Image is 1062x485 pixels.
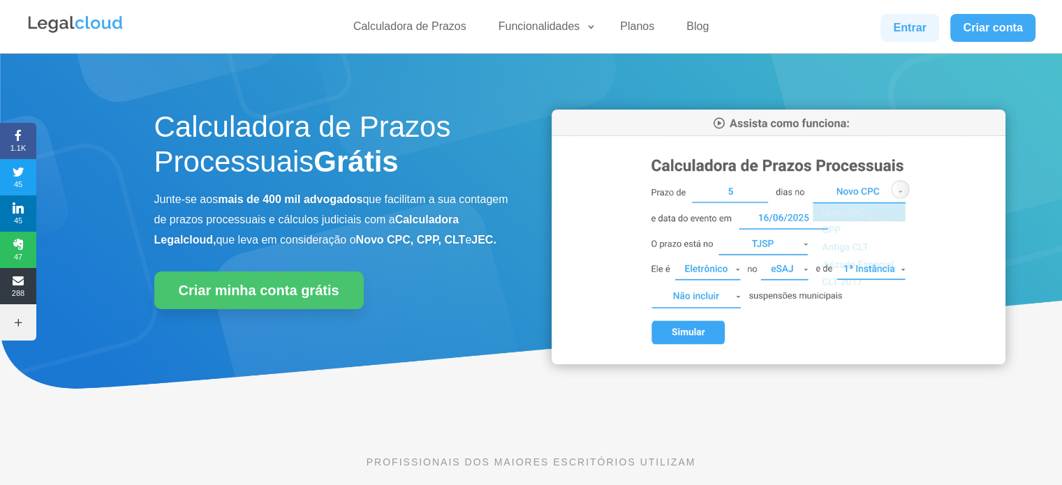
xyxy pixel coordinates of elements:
[154,454,908,470] p: PROFISSIONAIS DOS MAIORES ESCRITÓRIOS UTILIZAM
[218,193,362,205] b: mais de 400 mil advogados
[612,20,663,40] a: Planos
[471,234,496,246] b: JEC.
[154,214,459,246] b: Calculadora Legalcloud,
[154,271,364,309] a: Criar minha conta grátis
[880,14,939,42] a: Entrar
[345,20,475,40] a: Calculadora de Prazos
[950,14,1035,42] a: Criar conta
[27,25,124,37] a: Logo da Legalcloud
[552,110,1005,364] img: Calculadora de Prazos Processuais da Legalcloud
[154,110,510,187] h1: Calculadora de Prazos Processuais
[154,190,510,250] p: Junte-se aos que facilitam a sua contagem de prazos processuais e cálculos judiciais com a que le...
[490,20,597,40] a: Funcionalidades
[314,145,398,178] strong: Grátis
[27,14,124,35] img: Legalcloud Logo
[552,355,1005,366] a: Calculadora de Prazos Processuais da Legalcloud
[678,20,717,40] a: Blog
[356,234,466,246] b: Novo CPC, CPP, CLT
